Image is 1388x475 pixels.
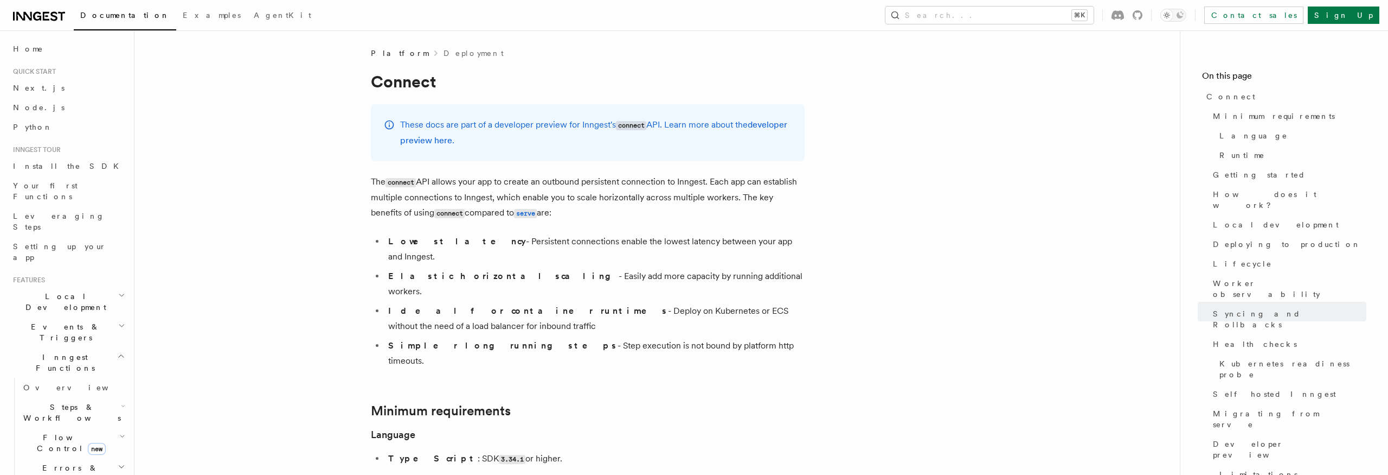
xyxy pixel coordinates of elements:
[13,103,65,112] span: Node.js
[514,209,537,218] code: serve
[1209,274,1366,304] a: Worker observability
[19,432,119,454] span: Flow Control
[19,402,121,423] span: Steps & Workflows
[1209,334,1366,354] a: Health checks
[1213,219,1339,230] span: Local development
[388,271,619,281] strong: Elastic horizontal scaling
[74,3,176,30] a: Documentation
[1308,7,1379,24] a: Sign Up
[1206,91,1255,102] span: Connect
[1219,130,1288,141] span: Language
[514,207,537,218] a: serve
[499,455,525,464] code: 3.34.1
[13,242,106,262] span: Setting up your app
[1202,87,1366,106] a: Connect
[1213,258,1272,269] span: Lifecycle
[1072,10,1087,21] kbd: ⌘K
[385,178,416,187] code: connect
[1209,235,1366,254] a: Deploying to production
[1209,106,1366,126] a: Minimum requirements
[1209,185,1366,215] a: How does it work?
[1209,304,1366,334] a: Syncing and Rollbacks
[388,306,668,316] strong: Ideal for container runtimes
[19,397,127,428] button: Steps & Workflows
[1202,69,1366,87] h4: On this page
[1213,239,1361,250] span: Deploying to production
[9,347,127,378] button: Inngest Functions
[1219,358,1366,380] span: Kubernetes readiness probe
[9,206,127,237] a: Leveraging Steps
[9,98,127,117] a: Node.js
[371,403,511,419] a: Minimum requirements
[19,378,127,397] a: Overview
[9,291,118,313] span: Local Development
[1209,215,1366,235] a: Local development
[9,145,61,154] span: Inngest tour
[388,236,526,246] strong: Lowest latency
[1215,354,1366,384] a: Kubernetes readiness probe
[385,451,805,467] li: : SDK or higher.
[13,43,43,54] span: Home
[400,117,792,148] p: These docs are part of a developer preview for Inngest's API. Learn more about the .
[1160,9,1186,22] button: Toggle dark mode
[444,48,504,59] a: Deployment
[88,443,106,455] span: new
[385,338,805,369] li: - Step execution is not bound by platform http timeouts.
[1213,389,1336,400] span: Self hosted Inngest
[1209,384,1366,404] a: Self hosted Inngest
[9,39,127,59] a: Home
[388,340,618,351] strong: Simpler long running steps
[176,3,247,29] a: Examples
[1213,408,1366,430] span: Migrating from serve
[13,181,78,201] span: Your first Functions
[385,269,805,299] li: - Easily add more capacity by running additional workers.
[23,383,135,392] span: Overview
[1204,7,1303,24] a: Contact sales
[434,209,465,218] code: connect
[1209,165,1366,185] a: Getting started
[1213,339,1297,350] span: Health checks
[1219,150,1265,161] span: Runtime
[247,3,318,29] a: AgentKit
[9,321,118,343] span: Events & Triggers
[1209,254,1366,274] a: Lifecycle
[9,317,127,347] button: Events & Triggers
[9,78,127,98] a: Next.js
[1209,434,1366,465] a: Developer preview
[1209,404,1366,434] a: Migrating from serve
[9,352,117,373] span: Inngest Functions
[1213,308,1366,330] span: Syncing and Rollbacks
[13,162,125,170] span: Install the SDK
[885,7,1094,24] button: Search...⌘K
[1213,278,1366,300] span: Worker observability
[13,84,65,92] span: Next.js
[371,427,415,442] a: Language
[371,72,805,91] h1: Connect
[1215,145,1366,165] a: Runtime
[371,48,428,59] span: Platform
[80,11,170,20] span: Documentation
[13,123,53,131] span: Python
[9,117,127,137] a: Python
[9,276,45,284] span: Features
[13,212,105,231] span: Leveraging Steps
[371,174,805,221] p: The API allows your app to create an outbound persistent connection to Inngest. Each app can esta...
[9,67,56,76] span: Quick start
[254,11,311,20] span: AgentKit
[9,156,127,176] a: Install the SDK
[616,121,646,130] code: connect
[9,287,127,317] button: Local Development
[1213,439,1366,460] span: Developer preview
[385,234,805,264] li: - Persistent connections enable the lowest latency between your app and Inngest.
[183,11,241,20] span: Examples
[385,303,805,334] li: - Deploy on Kubernetes or ECS without the need of a load balancer for inbound traffic
[1213,169,1306,180] span: Getting started
[9,176,127,206] a: Your first Functions
[388,453,478,464] strong: TypeScript
[1213,189,1366,211] span: How does it work?
[19,428,127,458] button: Flow Controlnew
[9,237,127,267] a: Setting up your app
[1213,111,1335,122] span: Minimum requirements
[1215,126,1366,145] a: Language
